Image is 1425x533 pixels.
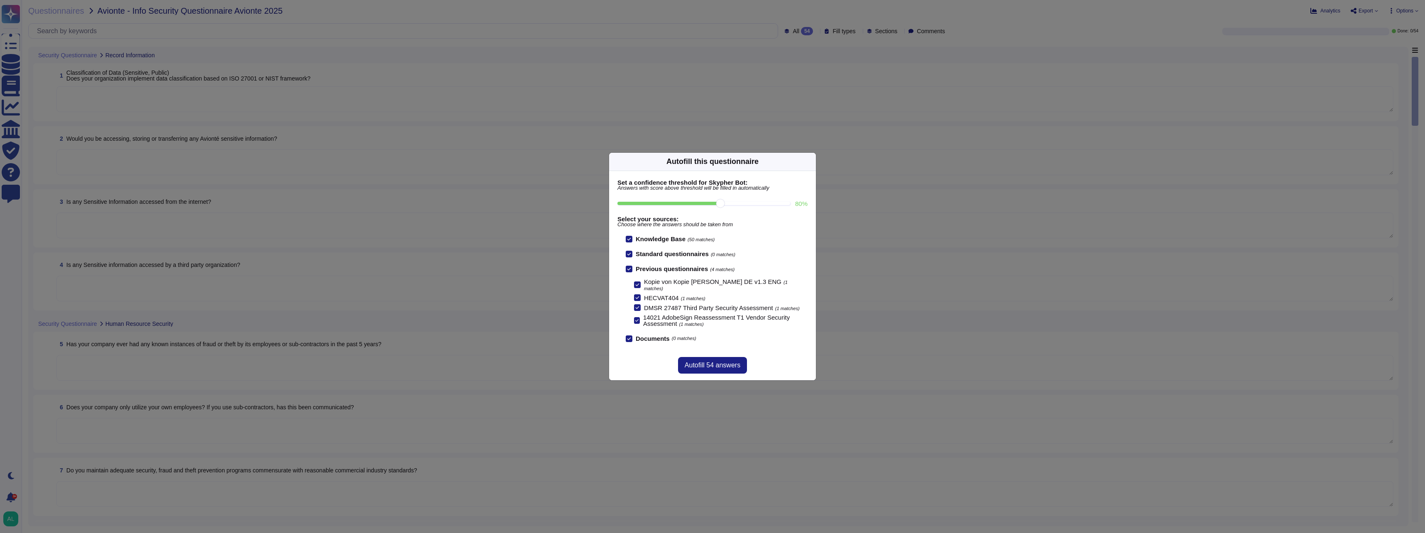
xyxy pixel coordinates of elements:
div: Autofill this questionnaire [666,156,759,167]
span: Answers with score above threshold will be filled in automatically [617,186,808,191]
span: Autofill 54 answers [685,362,740,369]
span: (1 matches) [679,322,704,327]
span: DMSR 27487 Third Party Security Assessment [644,304,773,311]
b: Set a confidence threshold for Skypher Bot: [617,179,808,186]
span: (1 matches) [681,296,705,301]
b: Standard questionnaires [636,250,709,257]
button: Autofill 54 answers [678,357,747,374]
span: (0 matches) [711,252,735,257]
span: Choose where the answers should be taken from [617,222,808,227]
span: Kopie von Kopie [PERSON_NAME] DE v1.3 ENG [644,278,781,285]
span: 14021 AdobeSign Reassessment T1 Vendor Security Assessment [643,314,790,327]
b: Previous questionnaires [636,265,708,272]
b: Documents [636,335,670,342]
b: Select your sources: [617,216,808,222]
b: Knowledge Base [636,235,686,242]
span: (1 matches) [775,306,800,311]
span: (50 matches) [688,237,715,242]
label: 80 % [795,200,808,207]
span: (4 matches) [710,267,735,272]
span: (0 matches) [672,336,696,341]
span: HECVAT404 [644,294,679,301]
